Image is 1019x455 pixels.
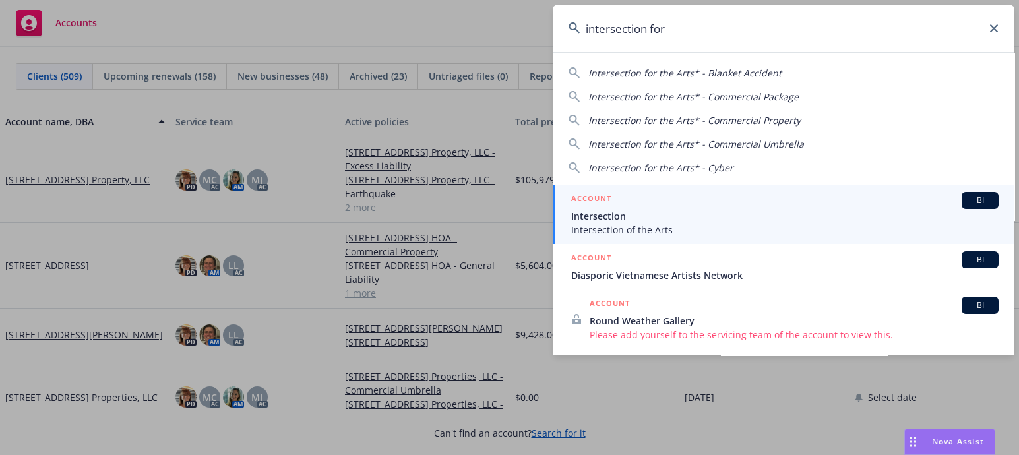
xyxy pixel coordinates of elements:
a: ACCOUNTBIDiasporic Vietnamese Artists Network [553,244,1014,289]
div: Drag to move [905,429,921,454]
span: Intersection for the Arts* - Commercial Package [588,90,799,103]
span: Intersection for the Arts* - Commercial Umbrella [588,138,804,150]
span: BI [967,299,993,311]
span: Intersection for the Arts* - Blanket Accident [588,67,782,79]
h5: ACCOUNT [571,251,611,267]
span: Intersection [571,209,999,223]
span: BI [967,195,993,206]
h5: ACCOUNT [590,297,630,313]
a: ACCOUNTBIIntersectionIntersection of the Arts [553,185,1014,244]
span: Diasporic Vietnamese Artists Network [571,268,999,282]
span: Please add yourself to the servicing team of the account to view this. [590,328,999,342]
input: Search... [553,5,1014,52]
h5: ACCOUNT [571,192,611,208]
span: Round Weather Gallery [590,314,999,328]
span: Nova Assist [932,436,984,447]
button: Nova Assist [904,429,995,455]
span: Intersection of the Arts [571,223,999,237]
span: Intersection for the Arts* - Cyber [588,162,733,174]
a: ACCOUNTBIRound Weather GalleryPlease add yourself to the servicing team of the account to view this. [553,289,1014,349]
span: BI [967,254,993,266]
span: Intersection for the Arts* - Commercial Property [588,114,801,127]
